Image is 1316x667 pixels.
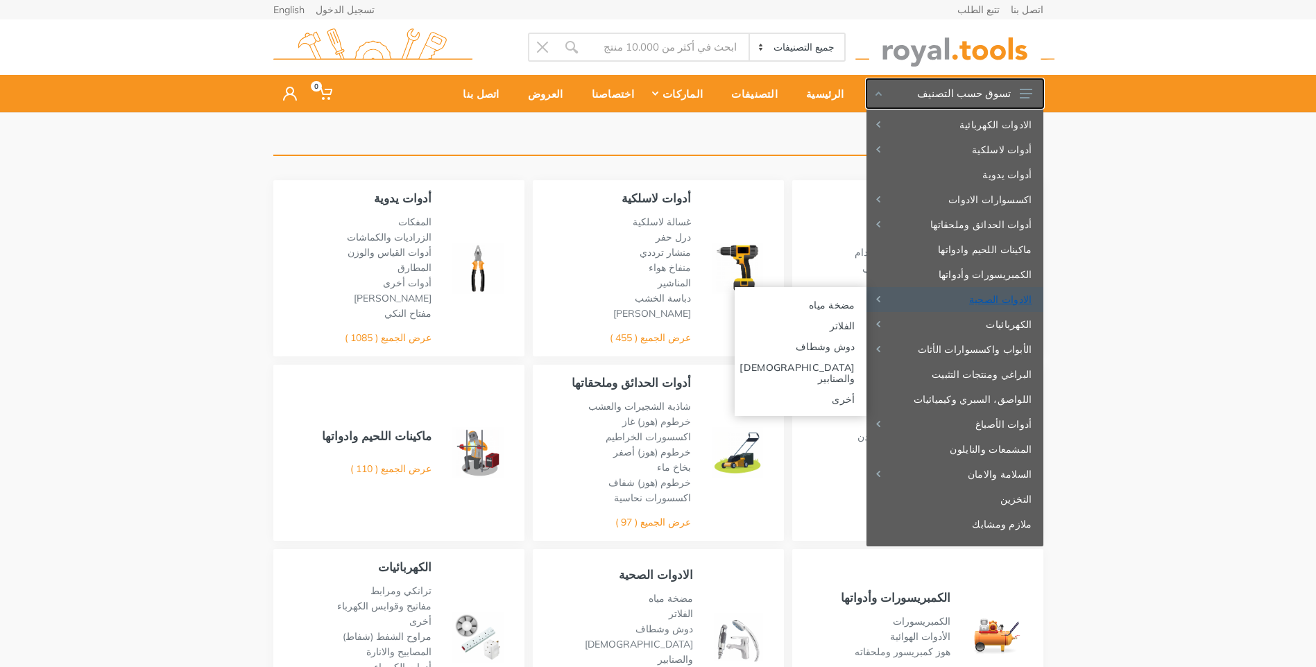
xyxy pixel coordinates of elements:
a: خرطوم (هوز) أصفر [613,446,691,458]
div: اختصاصنا [573,79,644,108]
a: المفكات [398,216,431,228]
a: اكسسورات الخراطيم [606,431,691,443]
img: Royal - الكمبريسورات وأدواتها [971,612,1023,663]
img: Royal - الكهربائيات [452,612,504,663]
a: هوز كمبريسور وملحقاته [855,646,950,658]
img: Royal - أدوات لاسلكية [712,243,763,294]
a: اكسسورات نحاسية [614,492,691,504]
a: الكهربائيات [378,560,431,574]
a: الكمبريسورات [893,615,950,627]
a: أخرى [735,388,866,409]
a: أدوات لاسلكية [866,137,1043,162]
a: [PERSON_NAME] [354,292,431,304]
a: المصابيح والانارة [366,646,431,658]
a: مراوح الشفط (شفاط) [343,630,431,643]
div: الرئيسية [787,79,853,108]
a: الكمبريسورات وأدواتها [866,262,1043,287]
a: اللواصق، السبري وكيميائيات [866,387,1043,412]
a: عرض الجميع ( 110 ) [350,462,431,475]
a: خرطوم (هوز) شفاف [608,476,691,489]
div: العروض [509,79,573,108]
a: الادوات الكهربائية [866,112,1043,137]
a: المناشير [658,277,691,289]
a: المطارق [398,261,431,274]
a: الرئيسية [787,75,853,112]
a: أدوات أخرى [383,277,431,289]
a: شاذبة الشجيرات والعشب [588,400,691,413]
div: الماركات [644,79,712,108]
a: الأبواب واكسسوارات الأثاث [866,337,1043,362]
a: أدوات متعددة الاستخدام [855,246,950,259]
a: مضخة مياه [649,592,693,605]
a: الزراديات والكماشات [347,231,431,243]
a: الادوات الصحية [866,287,1043,312]
a: أدوات يدوية [374,191,431,205]
img: royal.tools Logo [273,28,472,67]
a: غسالة لاسلكية [633,216,691,228]
img: royal.tools Logo [855,28,1054,67]
a: الأدوات الهوائية [890,630,950,643]
a: 0 [307,75,342,112]
a: مفتاح الربط الكهربائي [862,261,950,274]
a: English [273,5,305,15]
a: أدوات لاسلكية [622,191,691,205]
a: منفاخ هواء [649,261,691,274]
a: البراغي ومنتجات التثبيت [866,362,1043,387]
a: الكهربائيات [866,312,1043,337]
a: أدوات الأصباغ [866,412,1043,437]
div: اتصل بنا [444,79,509,108]
a: ماكينات اللحيم وادواتها [322,428,431,443]
a: مفتاح النكي [384,307,431,320]
img: Royal - أدوات الحدائق وملحقاتها [712,427,763,478]
a: الفلاتر [669,607,693,620]
a: منشار ترددي [640,246,691,259]
a: أخرى [409,615,431,627]
a: دباسة الخشب [635,292,691,304]
a: درل حفر [656,231,691,243]
a: تسجيل الدخول [316,5,375,15]
img: Royal - ماكينات اللحيم وادواتها [452,427,504,478]
a: أسطوانات قص المعادن [857,431,950,443]
a: العروض [509,75,573,112]
a: دوش وشطاف [635,623,693,635]
a: [DEMOGRAPHIC_DATA] والصنابير [585,638,693,666]
button: تسوق حسب التصنيف [866,79,1043,108]
a: أدوات الحدائق وملحقاتها [866,212,1043,237]
a: اتصل بنا [444,75,509,112]
a: تتبع الطلب [957,5,1000,15]
a: أدوات يدوية [866,162,1043,187]
a: اكسسوارات الادوات [866,187,1043,212]
a: [PERSON_NAME] [613,307,691,320]
input: Site search [586,33,749,62]
a: المشمعات والنايلون [866,437,1043,462]
a: مفاتيح وقوابس الكهرباء [337,600,431,612]
a: التخزين [866,487,1043,512]
a: الكمبريسورات وأدواتها [841,590,950,605]
a: دوش وشطاف [735,336,866,356]
a: ملازم ومشابك [866,512,1043,537]
a: عرض الجميع ( 455 ) [610,331,691,344]
img: Royal - أدوات يدوية [452,243,504,294]
img: Royal - الادوات الصحية [714,613,763,662]
a: خرطوم (هوز) غاز [622,415,691,428]
a: التصنيفات [712,75,787,112]
span: 0 [311,81,322,92]
a: عرض الجميع ( 1085 ) [345,331,431,344]
a: ترانكي ومرابط [370,584,431,597]
select: Category [749,34,844,60]
a: أدوات الحدائق وملحقاتها [572,375,691,390]
a: ماكينات اللحيم وادواتها [866,237,1043,262]
a: أدوات القياس والوزن [348,246,431,259]
a: عرض الجميع ( 97 ) [615,516,691,528]
a: [DEMOGRAPHIC_DATA] والصنابير [735,356,866,388]
a: الادوات الصحية [619,567,693,582]
a: السلامة والامان [866,462,1043,487]
a: الفلاتر [735,315,866,336]
a: مضخة مياه [735,294,866,315]
a: اتصل بنا [1011,5,1043,15]
a: الادوات الكهربائية [866,191,950,205]
div: التصنيفات [712,79,787,108]
a: بخاخ ماء [657,461,691,474]
a: اختصاصنا [573,75,644,112]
